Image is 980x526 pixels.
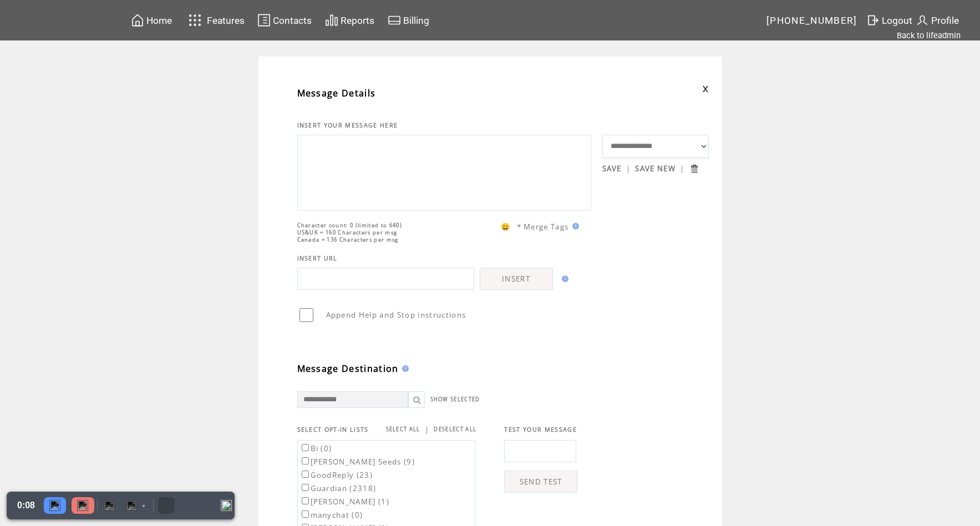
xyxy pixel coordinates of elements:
span: * Merge Tags [517,222,569,232]
span: INSERT YOUR MESSAGE HERE [297,121,398,129]
span: Billing [403,15,429,26]
span: 😀 [501,222,511,232]
a: SHOW SELECTED [430,396,480,403]
span: | [425,425,429,435]
span: Message Details [297,87,376,99]
span: Append Help and Stop instructions [326,310,466,320]
a: Back to lifeadmin [897,30,961,40]
span: Message Destination [297,362,399,375]
img: help.gif [558,275,568,282]
img: home.svg [131,13,144,27]
span: [PHONE_NUMBER] [766,15,857,26]
a: Features [184,9,246,31]
span: | [626,164,631,173]
a: Profile [914,12,961,29]
a: SEND TEST [504,471,577,493]
a: Home [129,12,174,29]
span: INSERT URL [297,254,338,262]
label: [PERSON_NAME] Seeds (9) [299,457,415,467]
a: Reports [323,12,376,29]
a: Contacts [256,12,313,29]
span: Home [146,15,172,26]
label: Bi (0) [299,443,332,453]
span: US&UK = 160 Characters per msg [297,229,398,236]
span: | [680,164,684,173]
input: GoodReply (23) [302,471,309,478]
input: Submit [689,164,699,174]
img: profile.svg [916,13,929,27]
img: creidtcard.svg [388,13,401,27]
span: Character count: 0 (limited to 640) [297,222,403,229]
span: Canada = 136 Characters per msg [297,236,399,243]
span: Logout [882,15,912,26]
span: Reports [341,15,374,26]
input: [PERSON_NAME] (1) [302,497,309,504]
label: [PERSON_NAME] (1) [299,497,390,507]
img: help.gif [569,223,579,229]
a: INSERT [480,268,553,290]
span: SELECT OPT-IN LISTS [297,426,369,433]
a: SELECT ALL [386,426,420,433]
a: SAVE NEW [635,164,676,173]
img: chart.svg [325,13,338,27]
input: Bi (0) [302,444,309,451]
a: DESELECT ALL [434,426,476,433]
span: Contacts [273,15,312,26]
img: help.gif [399,365,409,372]
span: Features [207,15,245,26]
a: Billing [386,12,431,29]
span: TEST YOUR MESSAGE [504,426,577,433]
input: manychat (0) [302,510,309,518]
span: Profile [931,15,959,26]
img: contacts.svg [257,13,271,27]
a: SAVE [602,164,622,173]
a: Logout [865,12,914,29]
input: [PERSON_NAME] Seeds (9) [302,457,309,464]
label: GoodReply (23) [299,470,373,480]
label: manychat (0) [299,510,363,520]
input: Guardian (2318) [302,484,309,491]
img: features.svg [185,11,205,29]
img: exit.svg [866,13,880,27]
label: Guardian (2318) [299,483,377,493]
